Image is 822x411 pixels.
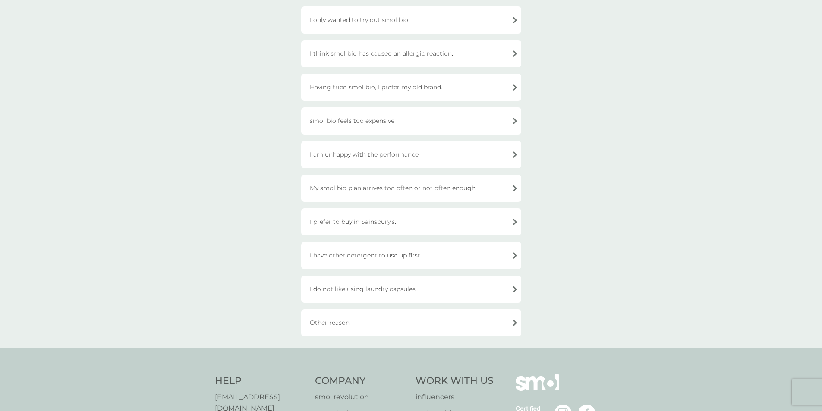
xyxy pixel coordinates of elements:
div: I think smol bio has caused an allergic reaction. [301,40,521,67]
div: My smol bio plan arrives too often or not often enough. [301,175,521,202]
div: I do not like using laundry capsules. [301,276,521,303]
div: I prefer to buy in Sainsbury's. [301,208,521,235]
div: I am unhappy with the performance. [301,141,521,168]
img: smol [516,374,559,404]
h4: Work With Us [416,374,494,388]
div: I have other detergent to use up first [301,242,521,269]
h4: Company [315,374,407,388]
div: Having tried smol bio, I prefer my old brand. [301,74,521,101]
a: smol revolution [315,392,407,403]
a: influencers [416,392,494,403]
div: Other reason. [301,309,521,336]
div: smol bio feels too expensive [301,107,521,135]
h4: Help [215,374,307,388]
div: I only wanted to try out smol bio. [301,6,521,34]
